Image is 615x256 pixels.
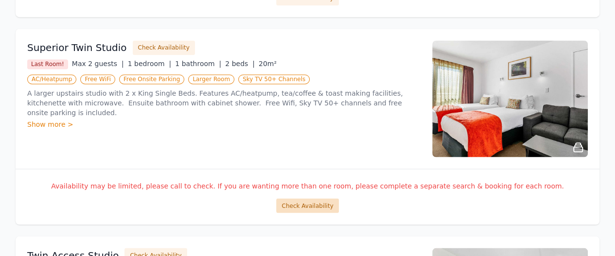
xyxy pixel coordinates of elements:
[276,198,338,213] button: Check Availability
[238,74,310,84] span: Sky TV 50+ Channels
[259,60,277,68] span: 20m²
[128,60,172,68] span: 1 bedroom |
[133,40,195,55] button: Check Availability
[175,60,221,68] span: 1 bathroom |
[225,60,255,68] span: 2 beds |
[27,41,127,54] h3: Superior Twin Studio
[119,74,184,84] span: Free Onsite Parking
[72,60,124,68] span: Max 2 guests |
[27,119,421,129] div: Show more >
[27,59,68,69] span: Last Room!
[188,74,234,84] span: Larger Room
[27,181,588,190] p: Availability may be limited, please call to check. If you are wanting more than one room, please ...
[27,74,76,84] span: AC/Heatpump
[80,74,115,84] span: Free WiFi
[27,88,421,118] p: A larger upstairs studio with 2 x King Single Beds. Features AC/heatpump, tea/coffee & toast maki...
